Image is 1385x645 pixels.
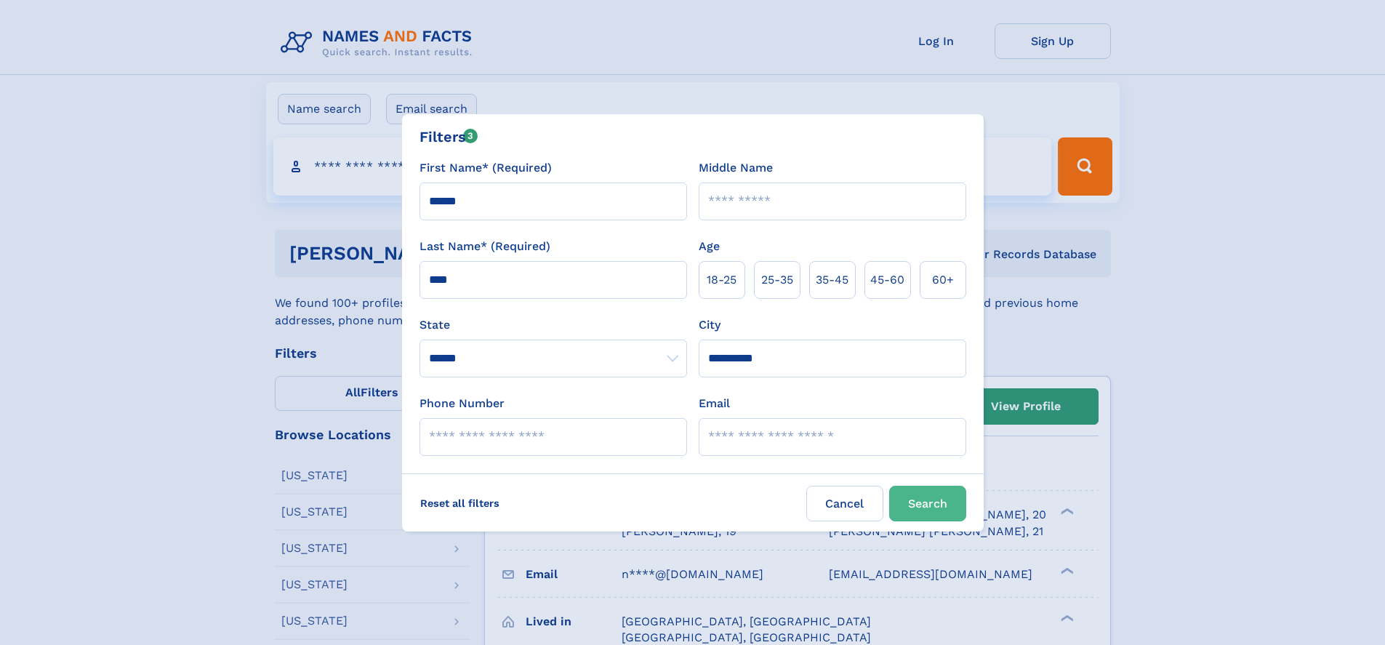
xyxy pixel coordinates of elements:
label: Cancel [806,486,883,521]
span: 25‑35 [761,271,793,289]
label: Phone Number [419,395,505,412]
label: Email [699,395,730,412]
label: State [419,316,687,334]
label: Last Name* (Required) [419,238,550,255]
span: 45‑60 [870,271,904,289]
span: 60+ [932,271,954,289]
span: 18‑25 [707,271,736,289]
label: Reset all filters [411,486,509,521]
label: Age [699,238,720,255]
label: First Name* (Required) [419,159,552,177]
div: Filters [419,126,478,148]
label: Middle Name [699,159,773,177]
label: City [699,316,720,334]
button: Search [889,486,966,521]
span: 35‑45 [816,271,848,289]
